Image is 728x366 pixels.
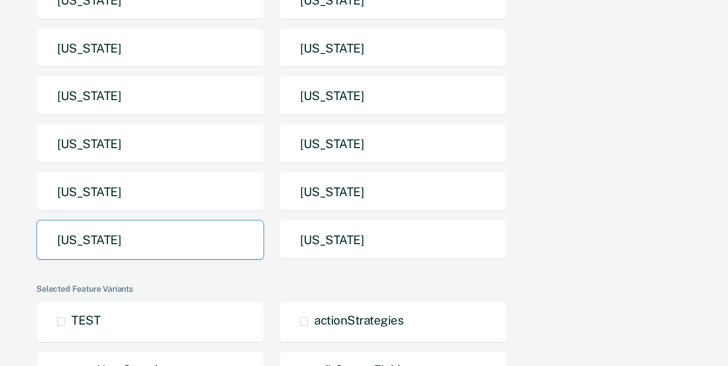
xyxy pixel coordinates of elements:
button: [US_STATE] [279,76,507,116]
button: [US_STATE] [279,28,507,68]
button: [US_STATE] [36,76,264,116]
button: [US_STATE] [279,220,507,260]
button: [US_STATE] [36,172,264,212]
button: [US_STATE] [279,124,507,164]
button: [US_STATE] [279,172,507,212]
button: [US_STATE] [36,124,264,164]
div: Selected Feature Variants [36,284,688,294]
button: [US_STATE] [36,28,264,68]
span: TEST [71,313,100,327]
button: [US_STATE] [36,220,264,260]
span: actionStrategies [314,313,403,327]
